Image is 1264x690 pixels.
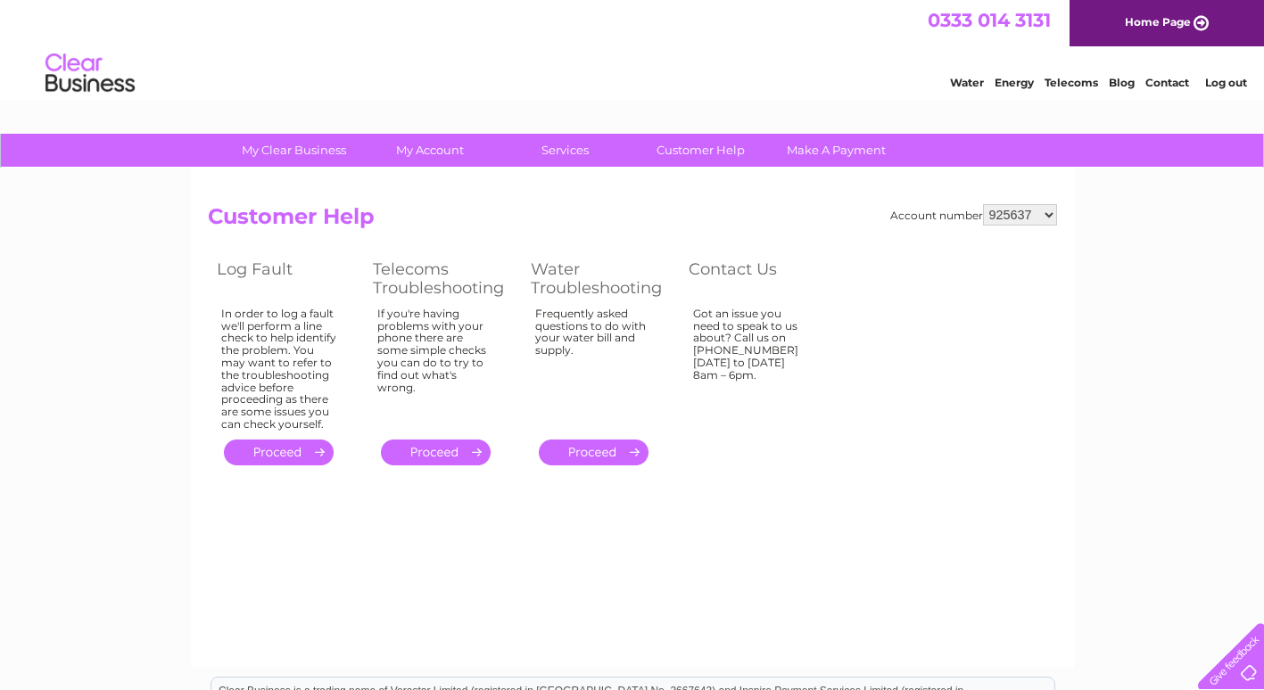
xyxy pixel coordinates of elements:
a: . [381,439,491,465]
div: Got an issue you need to speak to us about? Call us on [PHONE_NUMBER] [DATE] to [DATE] 8am – 6pm. [693,308,809,423]
th: Contact Us [680,255,836,302]
a: 0333 014 3131 [928,9,1051,31]
a: . [539,439,649,465]
th: Telecoms Troubleshooting [364,255,522,302]
div: If you're having problems with your phone there are some simple checks you can do to try to find ... [377,308,495,423]
a: Services [492,134,639,167]
a: Customer Help [627,134,774,167]
th: Water Troubleshooting [522,255,680,302]
a: Water [950,76,984,89]
a: Contact [1145,76,1189,89]
a: Telecoms [1045,76,1098,89]
h2: Customer Help [208,204,1057,238]
a: Energy [995,76,1034,89]
a: . [224,439,334,465]
a: My Account [356,134,503,167]
a: Make A Payment [763,134,910,167]
img: logo.png [45,46,136,101]
a: Blog [1109,76,1135,89]
div: Account number [890,204,1057,226]
a: Log out [1205,76,1247,89]
div: In order to log a fault we'll perform a line check to help identify the problem. You may want to ... [221,308,337,431]
div: Clear Business is a trading name of Verastar Limited (registered in [GEOGRAPHIC_DATA] No. 3667643... [211,10,1054,86]
div: Frequently asked questions to do with your water bill and supply. [535,308,653,423]
th: Log Fault [208,255,364,302]
a: My Clear Business [220,134,368,167]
